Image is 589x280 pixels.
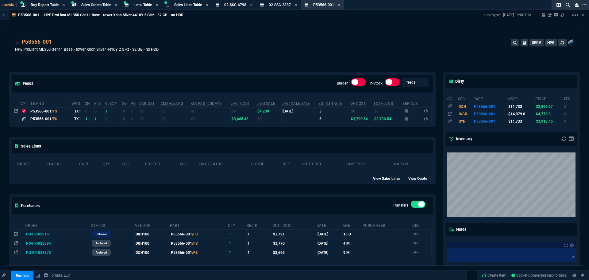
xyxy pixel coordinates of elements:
th: Purchaser [362,221,412,230]
th: go [447,94,458,103]
h5: Purchases [15,203,40,209]
th: Vendor [135,221,170,230]
span: /FS [192,250,198,255]
abbr: The last SO Inv price. No time limit. (ignore zeros) [256,101,275,106]
div: Burden [351,78,366,88]
td: $0 [190,107,230,115]
div: View Quote [408,175,433,181]
td: 0 [130,115,139,123]
span: 02-SSC-2837 [269,3,291,7]
td: $3,770 [272,239,316,248]
th: Qty [228,221,246,230]
a: Create Item [479,271,509,280]
th: src [458,94,473,103]
p: Last Sync: [484,13,503,18]
span: Fornida [2,3,17,7]
td: $0 [160,115,190,123]
th: Margin [393,159,427,168]
th: Unit Cost [272,221,316,230]
h5: Sales Lines [15,143,41,149]
td: 1 [246,229,272,239]
td: P53566-001 [170,248,228,257]
a: vnFIVP77x5vot2fcAAB2 [511,273,568,278]
p: archived [96,241,107,246]
label: Burden [337,81,348,85]
th: Unit Price [346,159,393,168]
td: $3,791 [272,229,316,239]
nx-icon: Close Tab [115,3,117,8]
th: Date [316,221,342,230]
td: INGR [458,110,473,118]
th: Order [17,159,46,168]
th: Part [170,221,228,230]
th: Posted [145,159,179,168]
nx-icon: Close Workbench [572,1,581,9]
div: Add to Watchlist [15,38,19,46]
td: 9 M [342,248,362,257]
p: HPE ProLiant ML350 Gen11 Base - tower Xeon Silver 4410Y 2 GHz - 32 GB - no HDD [15,46,159,52]
abbr: Total units on open Purchase Orders [131,101,136,106]
td: $3,790.54 [373,115,402,123]
td: $3,896.67 [535,103,563,110]
abbr: Avg Sale from SO invoices for 2 months [161,101,183,106]
a: msbcCompanyName [42,273,72,278]
div: In-Stock [385,78,400,88]
td: [DATE] [316,229,342,239]
td: 15 D [342,229,362,239]
td: [DATE] [281,107,318,115]
h5: feeds [15,81,33,86]
td: P53566-001 [473,110,507,118]
button: SERV [529,39,544,46]
nx-fornida-value: PO-FR-028373 [26,250,90,255]
abbr: Total revenue past 60 days [191,101,222,106]
span: /FS [192,232,198,236]
td: $3,918.45 [535,118,563,125]
nx-icon: Search [563,1,572,9]
tr: HPE ML350 G11 4410Y MR408I-O 8SFF SVR [447,118,576,125]
td: $3,665.43 [230,115,256,123]
nx-icon: Open In Opposite Panel [14,232,18,236]
span: PO-FR-028884 [26,241,51,246]
mat-icon: Example home icon [572,11,579,19]
nx-icon: Close Tab [294,3,297,8]
label: In-Stock [369,81,383,85]
td: TX1 [71,107,84,115]
span: /FS [52,109,57,113]
td: D&H100 [135,239,170,248]
td: 0 [84,107,94,115]
th: age [179,159,199,168]
td: P53566-001 [473,103,507,110]
td: $0 [190,115,230,123]
abbr: Total units on open Sales Orders [122,101,127,106]
nx-icon: Back to Table [2,13,6,17]
th: ats [563,94,576,103]
th: Status [91,221,135,230]
a: Hide Workbench [581,13,584,18]
td: [DATE] [316,248,342,257]
td: $0 [350,107,373,115]
td: 1 [228,229,246,239]
nx-icon: Open In Opposite Panel [14,109,18,113]
td: 1 [104,107,122,115]
th: Part [79,159,102,168]
td: P53566-001 [170,229,228,239]
nx-icon: Close Tab [156,3,158,8]
p: P53566-001 -- HPE ProLiant ML350 Gen11 Base - tower Xeon Silver 4410Y 2 GHz - 32 GB - no HDD [18,13,183,18]
div: Transfers [411,201,425,211]
td: D&H [458,103,473,110]
nx-icon: Open New Tab [582,2,587,8]
th: Rec'd [246,221,272,230]
td: P53566-001 [473,118,507,125]
th: price [535,94,563,103]
td: $11,733 [507,103,535,110]
nx-icon: Open In Opposite Panel [14,250,18,255]
span: 02-SSC-6798 [224,3,246,7]
p: Released [96,232,107,237]
span: Sales Lines Table [174,3,202,7]
td: 3 [318,115,350,123]
td: D&H100 [135,248,170,257]
th: Serials [402,99,423,108]
abbr: The date of the last SO Inv price. No time limit. (ignore zeros) [282,101,310,106]
th: Unit Cost [302,159,346,168]
td: 1 [246,248,272,257]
